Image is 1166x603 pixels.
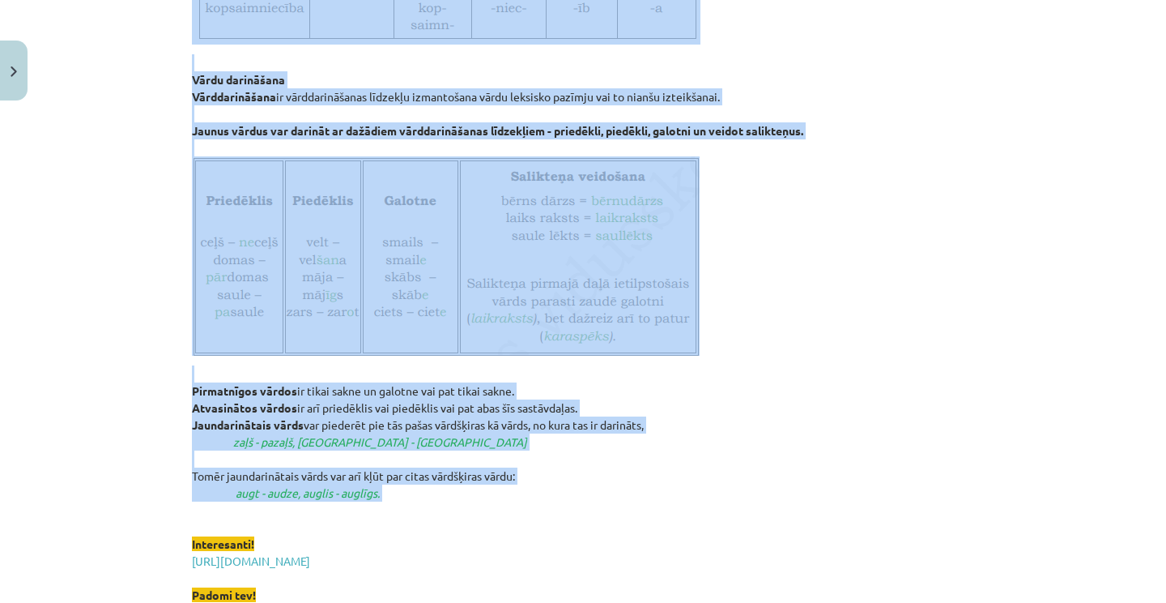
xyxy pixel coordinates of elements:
strong: Jaundarinātais vārds [192,417,304,432]
strong: Vārdu darināšana [192,72,285,87]
p: ir vārddarināšanas līdzekļu izmantošana vārdu leksisko pazīmju vai to nianšu izteikšanai. [192,54,974,356]
span: Interesanti! [192,537,254,551]
em: zaļš - pazaļš, [GEOGRAPHIC_DATA] - [GEOGRAPHIC_DATA] [233,434,527,449]
img: icon-close-lesson-0947bae3869378f0d4975bcd49f059093ad1ed9edebbc8119c70593378902aed.svg [11,66,17,77]
strong: Atvasinātos vārdos [192,400,297,415]
em: augt - audze, auglis - auglīgs. [236,485,380,500]
a: [URL][DOMAIN_NAME] [192,554,310,568]
strong: Jaunus vārdus var darināt ar dažādiem vārddarināšanas līdzekļiem - priedēkli, piedēkli, galotni u... [192,123,803,138]
strong: Pirmatnīgos vārdos [192,383,297,398]
span: Padomi tev! [192,588,256,602]
strong: Vārddarināšana [192,89,276,104]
